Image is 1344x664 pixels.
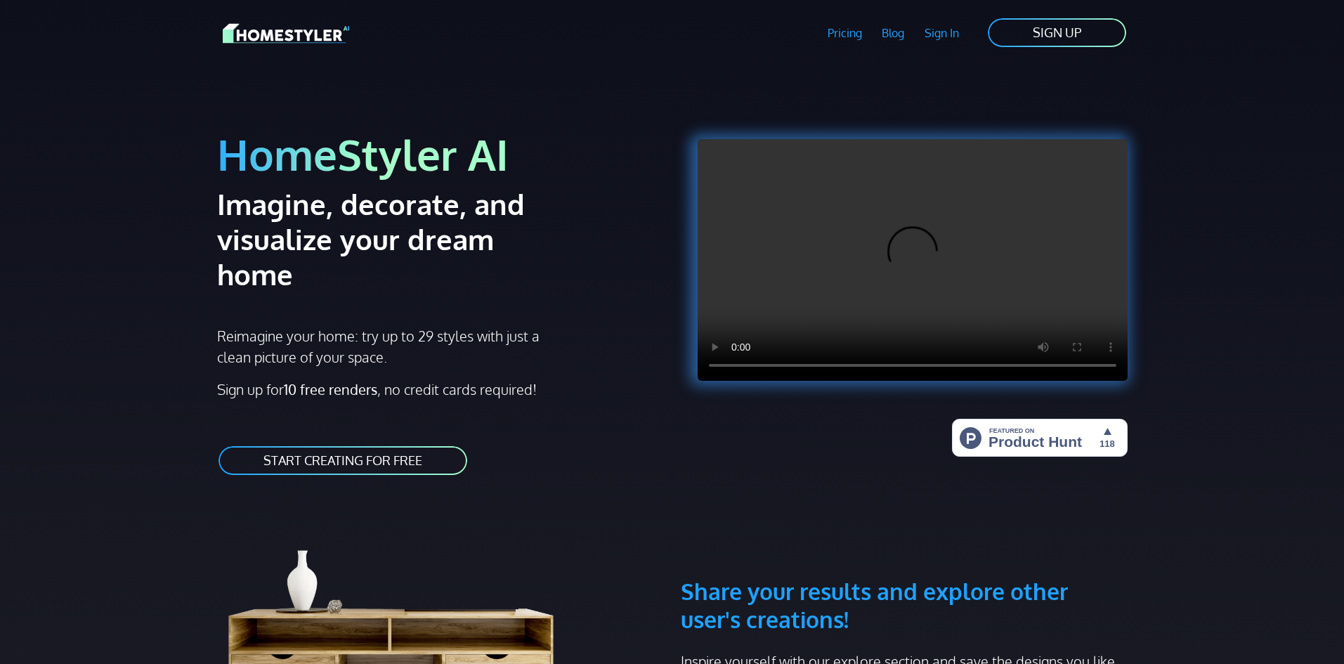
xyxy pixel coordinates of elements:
img: HomeStyler AI logo [223,21,349,46]
a: SIGN UP [986,17,1128,48]
img: HomeStyler AI - Interior Design Made Easy: One Click to Your Dream Home | Product Hunt [952,419,1128,457]
h3: Share your results and explore other user's creations! [681,510,1128,634]
h1: HomeStyler AI [217,128,664,181]
a: Blog [872,17,915,49]
strong: 10 free renders [284,380,377,398]
p: Reimagine your home: try up to 29 styles with just a clean picture of your space. [217,325,552,367]
p: Sign up for , no credit cards required! [217,379,664,400]
a: START CREATING FOR FREE [217,445,469,476]
a: Sign In [915,17,970,49]
h2: Imagine, decorate, and visualize your dream home [217,186,575,292]
a: Pricing [817,17,872,49]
